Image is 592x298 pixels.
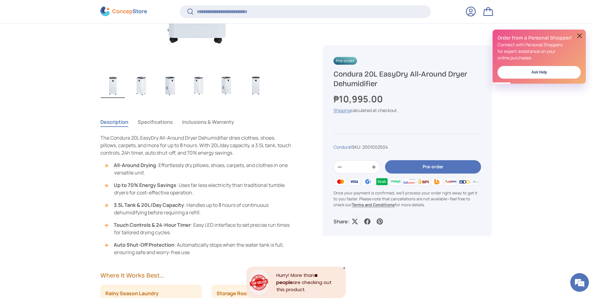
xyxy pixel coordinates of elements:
span: SKU: [352,144,361,150]
p: Once your payment is confirmed, we'll process your order right away to get it to you faster. Plea... [333,190,481,208]
a: Ask Help [498,66,581,79]
img: billease [402,177,416,186]
li: : Automatically stops when the water tank is full, ensuring safe and worry-free use. [107,241,293,256]
img: ubp [430,177,444,186]
img: master [333,177,347,186]
li: : Effortlessly dry pillows, shoes, carpets, and clothes in one versatile unit. [107,161,293,176]
a: Terms and Conditions [352,202,395,207]
img: https://concepstore.ph/products/condura-easydry-all-around-dryer-dehumidifier-20l [244,73,268,98]
img: maya [389,177,402,186]
strong: ₱10,995.00 [333,93,384,105]
img: condura-easy-dry-dehumidifier-right-side-view-concepstore [158,73,182,98]
h2: Where It Works Best... [100,271,293,280]
img: metrobank [471,177,485,186]
p: Share: [333,218,349,226]
span: We're online! [36,78,86,141]
img: condura-easy-dry-dehumidifier-full-right-side-view-condura-philippines [215,73,239,98]
strong: 3.5L Tank & 20L/Day Capacity [114,202,184,208]
span: The Condura 20L EasyDry All-Around Dryer Dehumidifier dries clothes, shoes, pillows, carpets, and... [100,134,291,156]
strong: All-Around Drying [114,162,156,169]
strong: Up to 70% Energy Savings [114,182,176,189]
textarea: Type your message and hit 'Enter' [3,170,118,192]
button: Pre-order [385,161,481,174]
a: Condura [333,144,351,150]
img: visa [347,177,361,186]
img: qrph [444,177,457,186]
img: condura-easy-dry-dehumidifier-full-left-side-view-concepstore-dot-ph [186,73,211,98]
li: : Handles up to 8 hours of continuous dehumidifying before requiring a refill. [107,201,293,216]
h1: Condura 20L EasyDry All-Around Dryer Dehumidifier [333,69,481,89]
li: : Easy LED interface to set precise run times for tailored drying cycles. [107,221,293,236]
a: Shipping [333,108,351,114]
img: ConcepStore [100,7,147,16]
img: condura-easy-dry-dehumidifier-left-side-view-concepstore.ph [129,73,154,98]
span: | [351,144,388,150]
img: bdo [458,177,471,186]
div: Chat with us now [32,35,104,43]
p: Connect with Personal Shoppers for expert assistance on your online purchases. [498,41,581,61]
button: Inclusions & Warranty [182,115,234,129]
button: Specifications [138,115,173,129]
button: Description [100,115,128,129]
strong: Rainy Season Laundry [105,290,158,297]
strong: Storage Room Dehumidifying [217,290,287,297]
img: grabpay [375,177,388,186]
div: calculated at checkout. [333,107,481,114]
img: condura-easy-dry-dehumidifier-full-view-concepstore.ph [101,73,125,98]
img: gcash [361,177,375,186]
div: Close [343,267,346,270]
span: 2001002504 [362,144,388,150]
li: : Uses far less electricity than traditional tumble dryers for cost-effective operation. [107,181,293,196]
strong: Auto Shut-Off Protection [114,241,174,248]
span: Pre-order [333,57,357,65]
strong: Touch Controls & 24-Hour Timer [114,221,191,228]
h2: Order from a Personal Shopper! [498,35,581,41]
img: bpi [416,177,430,186]
div: Minimize live chat window [102,3,117,18]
